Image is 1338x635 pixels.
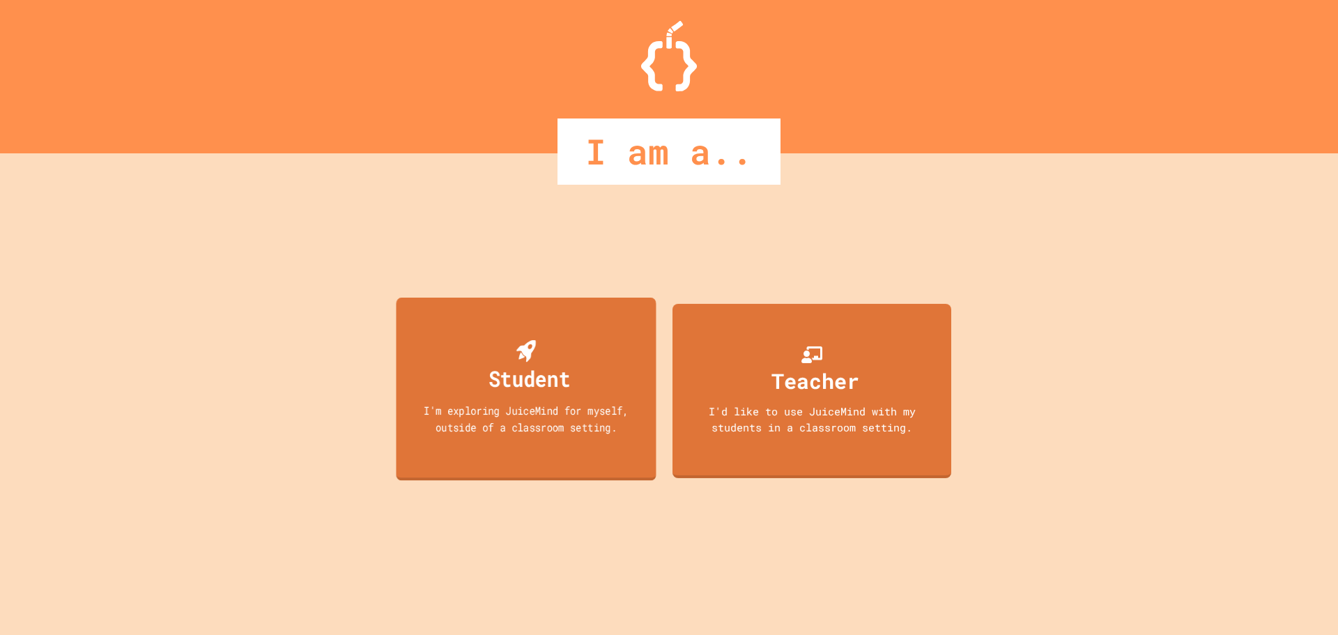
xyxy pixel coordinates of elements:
[557,118,780,185] div: I am a..
[641,21,697,91] img: Logo.svg
[686,403,937,434] div: I'd like to use JuiceMind with my students in a classroom setting.
[409,402,643,435] div: I'm exploring JuiceMind for myself, outside of a classroom setting.
[489,362,571,395] div: Student
[771,365,859,396] div: Teacher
